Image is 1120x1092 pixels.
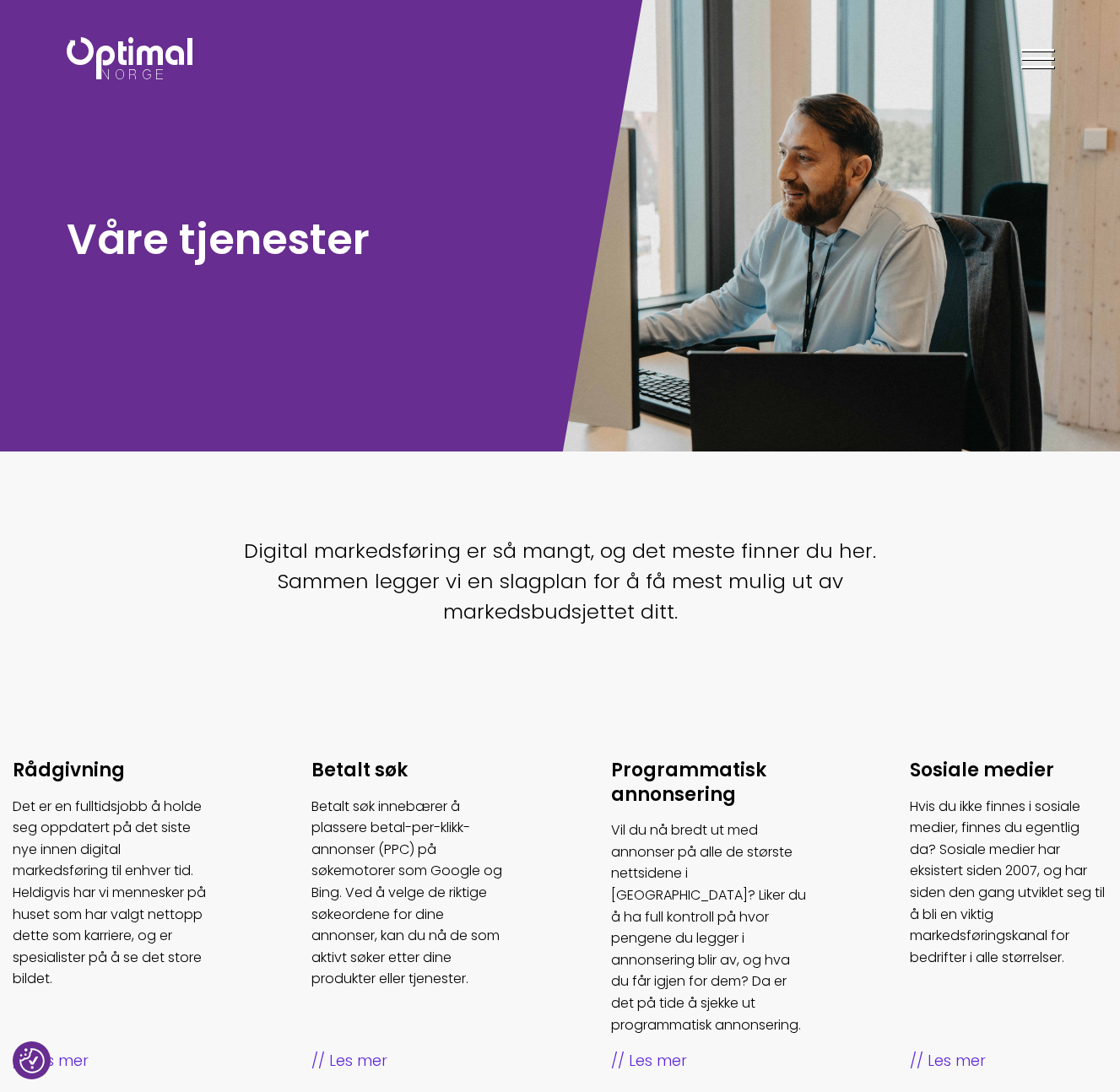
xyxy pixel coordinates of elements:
[910,759,1107,1073] a: Sosiale medier Hvis du ikke finnes i sosiale medier, finnes du egentlig da? Sosiale medier har ek...
[67,37,192,79] img: Optimal Norge
[910,796,1107,969] p: Hvis du ikke finnes i sosiale medier, finnes du egentlig da? Sosiale medier har eksistert siden 2...
[311,1049,509,1073] span: Les mer
[910,1049,1107,1073] span: Les mer
[19,1048,45,1073] img: Revisit consent button
[13,759,210,783] h3: Rådgivning
[19,1048,45,1073] button: Samtykkepreferanser
[13,1049,210,1073] span: Les mer
[13,759,210,1073] a: Rådgivning Det er en fulltidsjobb å holde seg oppdatert på det siste nye innen digital markedsfør...
[910,759,1107,783] h3: Sosiale medier
[611,759,809,1073] a: Programmatisk annonsering Vil du nå bredt ut med annonser på alle de største nettsidene i [GEOGRA...
[311,759,509,783] h3: Betalt søk
[13,796,210,990] p: Det er en fulltidsjobb å holde seg oppdatert på det siste nye innen digital markedsføring til enh...
[611,1049,809,1073] span: Les mer
[311,796,509,990] p: Betalt søk innebærer å plassere betal-per-klikk-annonser (PPC) på søkemotorer som Google og Bing....
[611,759,809,807] h3: Programmatisk annonsering
[311,759,509,1073] a: Betalt søk Betalt søk innebærer å plassere betal-per-klikk-annonser (PPC) på søkemotorer som Goog...
[611,819,809,1035] p: Vil du nå bredt ut med annonser på alle de største nettsidene i [GEOGRAPHIC_DATA]? Liker du å ha ...
[67,212,552,267] h1: Våre tjenester
[227,536,894,627] p: Digital markedsføring er så mangt, og det meste finner du her. Sammen legger vi en slagplan for å...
